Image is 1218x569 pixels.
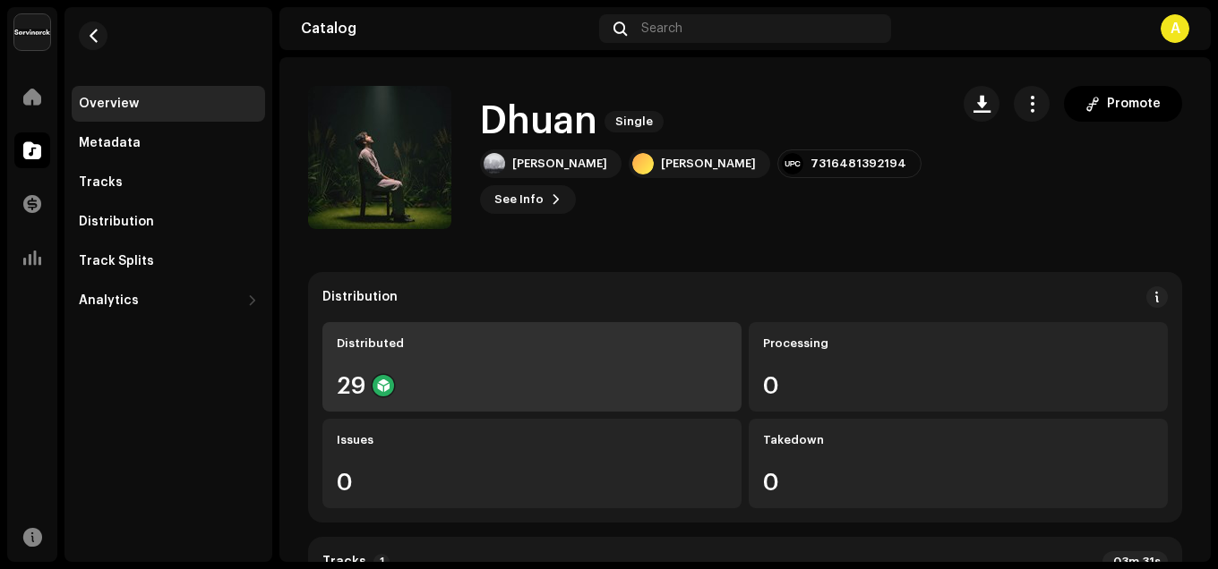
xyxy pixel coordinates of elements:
div: Distributed [337,336,727,351]
div: Takedown [763,433,1154,447]
div: Distribution [79,215,154,229]
div: Catalog [301,21,592,36]
div: Issues [337,433,727,447]
re-m-nav-dropdown: Analytics [72,283,265,318]
span: Single [605,111,664,132]
div: [PERSON_NAME] [661,157,756,171]
strong: Tracks [322,555,366,569]
re-m-nav-item: Tracks [72,165,265,200]
div: Tracks [79,175,123,190]
img: 2bf94d61-9455-4572-a624-18c4c4b30fe6 [484,153,505,174]
div: [PERSON_NAME] [512,157,607,171]
span: Search [641,21,682,36]
div: 7316481392194 [811,157,906,171]
div: Overview [79,97,139,111]
button: Promote [1064,86,1182,122]
div: Track Splits [79,254,154,268]
re-m-nav-item: Metadata [72,125,265,161]
re-m-nav-item: Overview [72,86,265,122]
span: Promote [1107,86,1161,122]
span: See Info [494,182,544,217]
div: Processing [763,336,1154,351]
re-m-nav-item: Track Splits [72,243,265,279]
h1: Dhuan [480,101,597,142]
div: Metadata [79,136,141,150]
button: See Info [480,185,576,214]
div: A [1161,14,1189,43]
div: Analytics [79,293,139,308]
re-m-nav-item: Distribution [72,204,265,240]
img: 537129df-5630-4d26-89eb-56d9d044d4fa [14,14,50,50]
div: Distribution [322,290,398,304]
